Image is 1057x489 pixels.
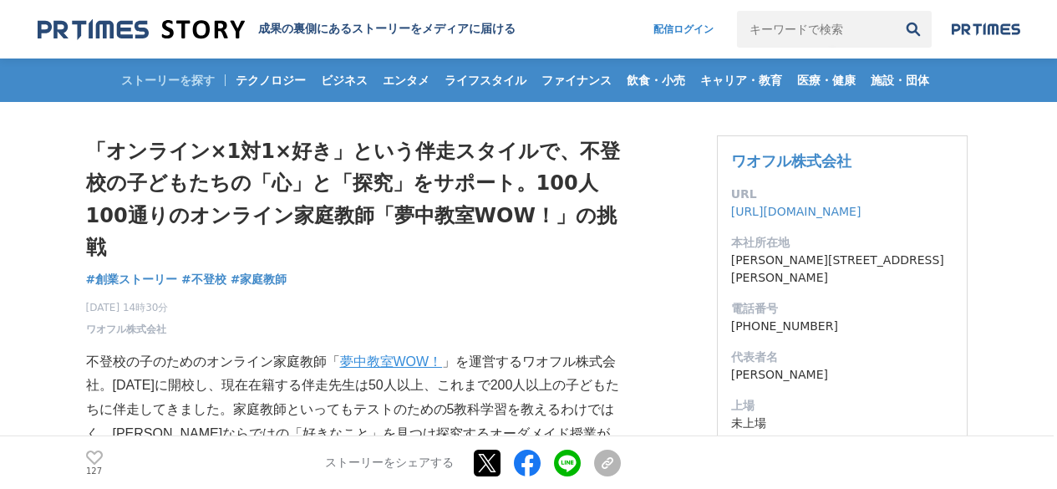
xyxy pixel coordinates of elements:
[731,234,953,252] dt: 本社所在地
[86,271,178,288] a: #創業ストーリー
[231,272,287,287] span: #家庭教師
[314,73,374,88] span: ビジネス
[731,415,953,432] dd: 未上場
[864,73,936,88] span: 施設・団体
[952,23,1020,36] img: prtimes
[731,186,953,203] dt: URL
[86,350,621,471] p: 不登校の子のためのオンライン家庭教師「 」を運営するワオフル株式会社。[DATE]に開校し、現在在籍する伴走先生は50人以上、これまで200人以上の子どもたちに伴走してきました。家庭教師といって...
[38,18,516,41] a: 成果の裏側にあるストーリーをメディアに届ける 成果の裏側にあるストーリーをメディアに届ける
[731,300,953,318] dt: 電話番号
[86,300,169,315] span: [DATE] 14時30分
[731,152,851,170] a: ワオフル株式会社
[340,354,443,369] a: 夢中教室WOW！
[737,11,895,48] input: キーワードで検索
[731,366,953,384] dd: [PERSON_NAME]
[325,456,454,471] p: ストーリーをシェアする
[694,59,789,102] a: キャリア・教育
[376,73,436,88] span: エンタメ
[637,11,730,48] a: 配信ログイン
[86,466,103,475] p: 127
[731,349,953,366] dt: 代表者名
[181,271,226,288] a: #不登校
[731,318,953,335] dd: [PHONE_NUMBER]
[86,135,621,264] h1: 「オンライン×1対1×好き」という伴走スタイルで、不登校の子どもたちの「心」と「探究」をサポート。100人100通りのオンライン家庭教師「夢中教室WOW！」の挑戦
[314,59,374,102] a: ビジネス
[229,73,313,88] span: テクノロジー
[376,59,436,102] a: エンタメ
[535,73,618,88] span: ファイナンス
[731,205,861,218] a: [URL][DOMAIN_NAME]
[181,272,226,287] span: #不登校
[790,59,862,102] a: 医療・健康
[790,73,862,88] span: 医療・健康
[438,73,533,88] span: ライフスタイル
[86,272,178,287] span: #創業ストーリー
[895,11,932,48] button: 検索
[620,73,692,88] span: 飲食・小売
[438,59,533,102] a: ライフスタイル
[258,22,516,37] h2: 成果の裏側にあるストーリーをメディアに届ける
[231,271,287,288] a: #家庭教師
[535,59,618,102] a: ファイナンス
[694,73,789,88] span: キャリア・教育
[864,59,936,102] a: 施設・団体
[86,322,166,337] a: ワオフル株式会社
[38,18,245,41] img: 成果の裏側にあるストーリーをメディアに届ける
[229,59,313,102] a: テクノロジー
[731,397,953,415] dt: 上場
[620,59,692,102] a: 飲食・小売
[731,252,953,287] dd: [PERSON_NAME][STREET_ADDRESS][PERSON_NAME]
